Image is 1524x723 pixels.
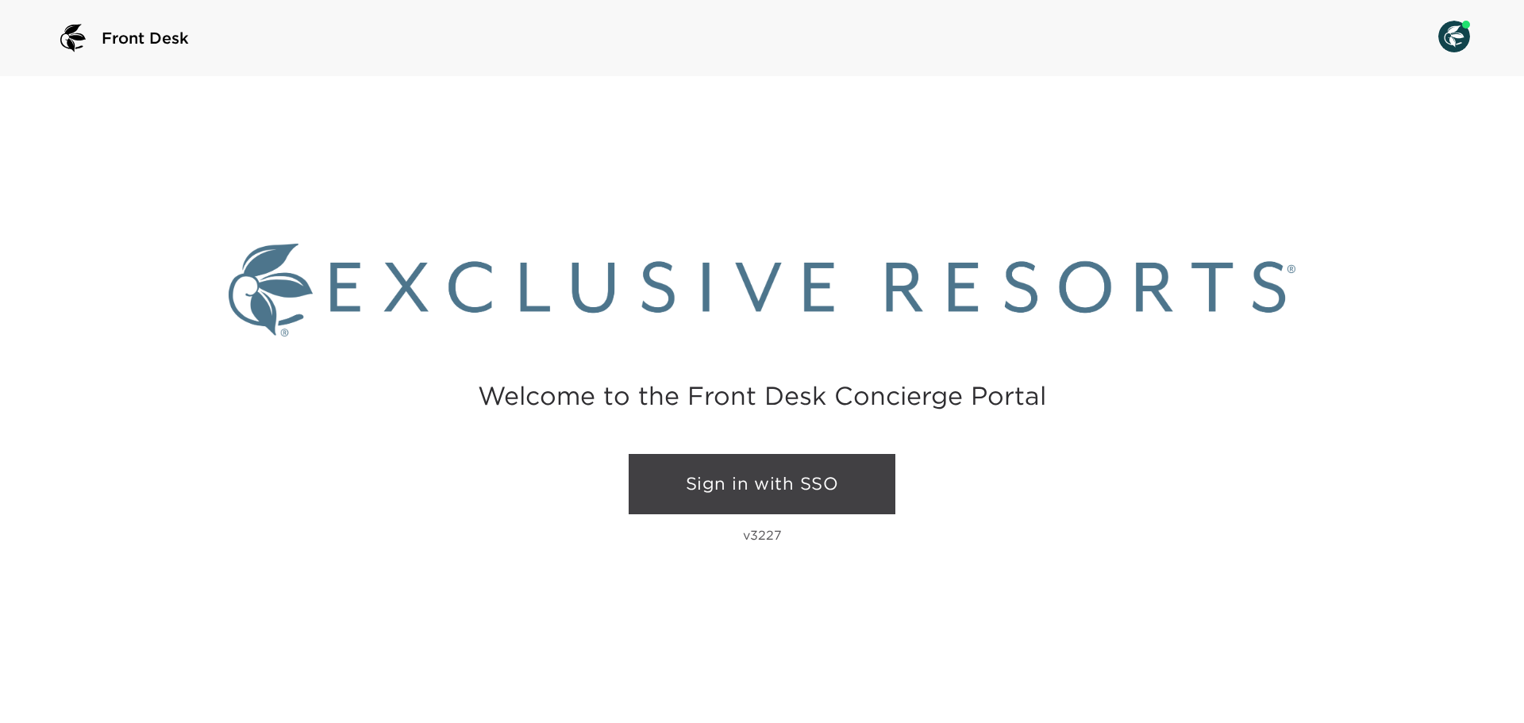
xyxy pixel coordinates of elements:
[478,383,1046,408] h2: Welcome to the Front Desk Concierge Portal
[54,19,92,57] img: logo
[229,244,1295,337] img: Exclusive Resorts logo
[629,454,895,514] a: Sign in with SSO
[1438,21,1470,52] img: User
[743,527,782,543] p: v3227
[102,27,189,49] span: Front Desk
